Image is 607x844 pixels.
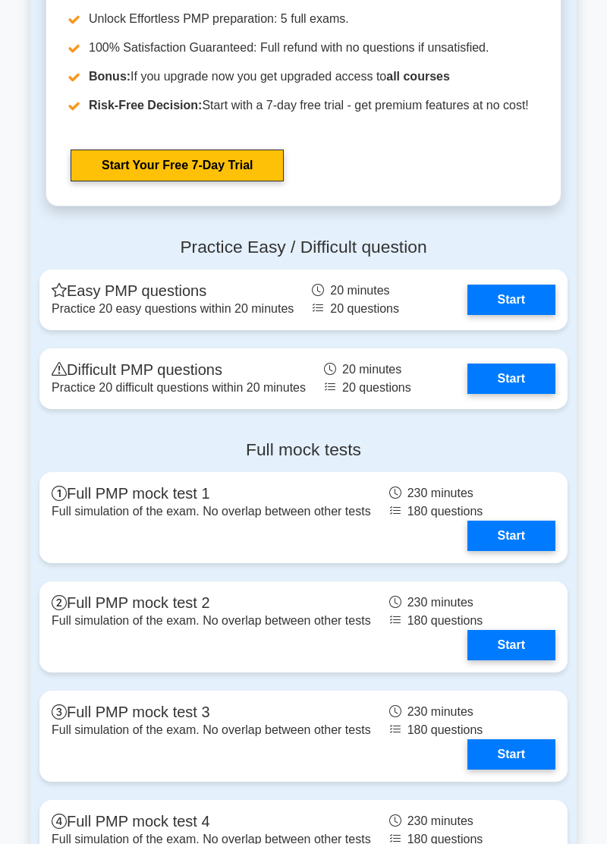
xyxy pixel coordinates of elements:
[39,439,568,460] h4: Full mock tests
[71,150,284,181] a: Start Your Free 7-Day Trial
[467,285,555,315] a: Start
[467,364,555,394] a: Start
[39,237,568,257] h4: Practice Easy / Difficult question
[467,739,555,770] a: Start
[467,521,555,551] a: Start
[467,630,555,660] a: Start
